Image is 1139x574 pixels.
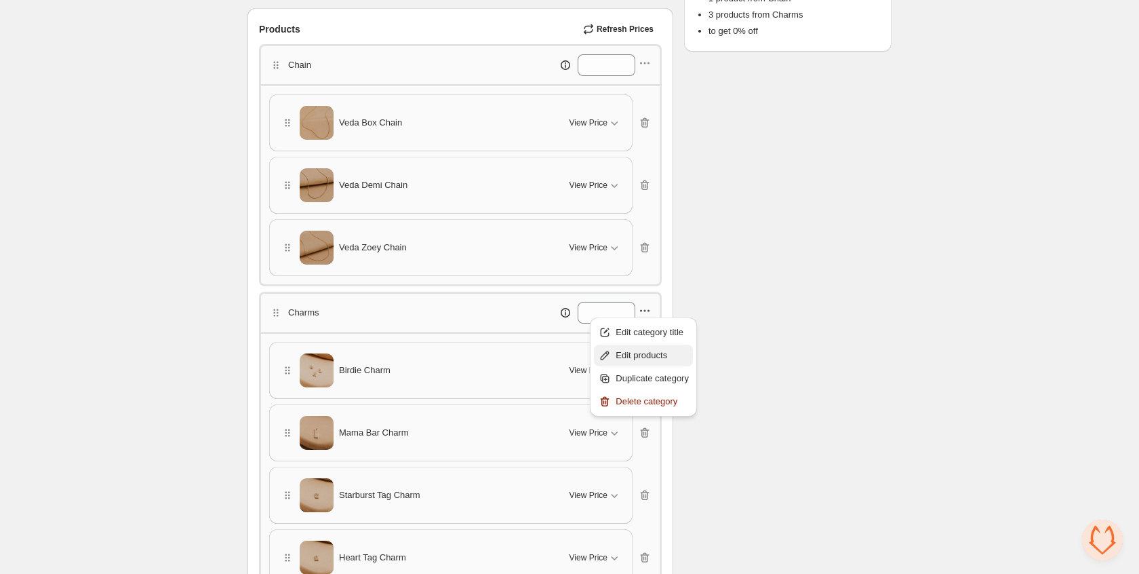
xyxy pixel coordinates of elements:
span: Duplicate category [616,372,689,385]
span: View Price [569,242,607,253]
button: View Price [561,422,629,444]
li: 3 products from Charms [708,8,881,22]
p: Chain [288,58,311,72]
span: View Price [569,365,607,376]
span: Veda Box Chain [339,116,402,130]
img: Veda Box Chain [300,99,334,147]
span: Products [259,22,300,36]
span: Veda Zoey Chain [339,241,407,254]
span: Delete category [616,395,689,408]
span: View Price [569,427,607,438]
p: Charms [288,306,319,320]
span: Starburst Tag Charm [339,489,420,502]
span: Mama Bar Charm [339,426,409,440]
span: Heart Tag Charm [339,551,406,565]
button: View Price [561,174,629,196]
img: Birdie Charm [300,353,334,387]
div: Open chat [1082,520,1123,560]
button: Refresh Prices [578,20,662,39]
span: View Price [569,490,607,501]
img: Veda Zoey Chain [300,224,334,271]
span: View Price [569,552,607,563]
button: View Price [561,360,629,381]
img: Starburst Tag Charm [300,478,334,512]
img: Mama Bar Charm [300,416,334,450]
span: Edit category title [616,326,689,339]
span: Edit products [616,349,689,362]
button: View Price [561,237,629,259]
button: View Price [561,112,629,134]
button: View Price [561,547,629,569]
span: Veda Demi Chain [339,178,407,192]
span: Birdie Charm [339,364,391,377]
li: to get 0% off [708,24,881,38]
span: View Price [569,180,607,191]
span: View Price [569,117,607,128]
img: Veda Demi Chain [300,161,334,209]
button: View Price [561,484,629,506]
span: Refresh Prices [597,24,654,35]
